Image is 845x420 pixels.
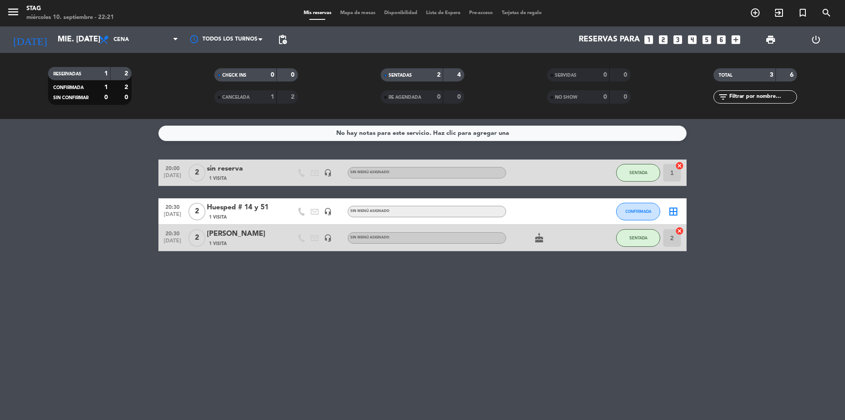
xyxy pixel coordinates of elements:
span: 1 Visita [209,240,227,247]
span: CONFIRMADA [625,209,651,214]
strong: 2 [125,84,130,90]
span: RE AGENDADA [389,95,421,100]
i: looks_6 [716,34,727,45]
i: headset_mic [324,234,332,242]
strong: 0 [271,72,274,78]
i: headset_mic [324,208,332,216]
span: CONFIRMADA [53,85,84,90]
span: 20:30 [162,228,184,238]
span: SIN CONFIRMAR [53,96,88,100]
button: CONFIRMADA [616,203,660,220]
span: 2 [188,203,206,220]
span: SERVIDAS [555,73,577,78]
span: Sin menú asignado [350,171,389,174]
span: 1 Visita [209,175,227,182]
span: [DATE] [162,238,184,248]
strong: 2 [125,71,130,77]
span: 1 Visita [209,214,227,221]
strong: 2 [437,72,441,78]
i: looks_two [658,34,669,45]
span: Mapa de mesas [336,11,380,15]
span: SENTADA [629,235,647,240]
i: menu [7,5,20,19]
i: arrow_drop_down [82,34,92,45]
strong: 6 [790,72,795,78]
i: search [821,7,832,18]
strong: 1 [104,71,108,77]
i: turned_in_not [797,7,808,18]
strong: 2 [291,94,296,100]
div: sin reserva [207,163,282,175]
i: cancel [675,227,684,235]
span: 2 [188,229,206,247]
i: power_settings_new [811,34,821,45]
span: NO SHOW [555,95,577,100]
span: Pre-acceso [465,11,497,15]
strong: 0 [603,94,607,100]
i: looks_3 [672,34,683,45]
i: looks_5 [701,34,713,45]
strong: 4 [457,72,463,78]
span: 20:00 [162,163,184,173]
strong: 3 [770,72,773,78]
strong: 0 [457,94,463,100]
i: looks_one [643,34,654,45]
span: 2 [188,164,206,182]
span: pending_actions [277,34,288,45]
span: SENTADAS [389,73,412,78]
strong: 0 [437,94,441,100]
i: border_all [668,206,679,217]
button: SENTADA [616,164,660,182]
strong: 1 [104,84,108,90]
div: LOG OUT [793,26,838,53]
i: filter_list [718,92,728,102]
span: 20:30 [162,201,184,212]
i: cake [534,233,544,243]
div: No hay notas para este servicio. Haz clic para agregar una [336,128,509,138]
span: TOTAL [719,73,732,78]
strong: 0 [624,94,629,100]
span: print [765,34,776,45]
strong: 0 [603,72,607,78]
strong: 0 [104,94,108,100]
button: SENTADA [616,229,660,247]
span: Lista de Espera [422,11,465,15]
span: Disponibilidad [380,11,422,15]
span: [DATE] [162,173,184,183]
div: miércoles 10. septiembre - 22:21 [26,13,114,22]
i: add_box [730,34,742,45]
strong: 0 [291,72,296,78]
span: Reservas para [579,35,640,44]
span: Cena [114,37,129,43]
button: menu [7,5,20,22]
div: Huesped # 14 y 51 [207,202,282,213]
span: [DATE] [162,212,184,222]
input: Filtrar por nombre... [728,92,797,102]
span: Sin menú asignado [350,236,389,239]
i: cancel [675,161,684,170]
span: CHECK INS [222,73,246,78]
i: [DATE] [7,30,53,49]
i: looks_4 [687,34,698,45]
span: RESERVADAS [53,72,81,76]
span: SENTADA [629,170,647,175]
div: STAG [26,4,114,13]
i: exit_to_app [774,7,784,18]
span: Mis reservas [299,11,336,15]
strong: 0 [624,72,629,78]
strong: 1 [271,94,274,100]
span: CANCELADA [222,95,250,100]
div: [PERSON_NAME] [207,228,282,240]
strong: 0 [125,94,130,100]
i: add_circle_outline [750,7,760,18]
span: Sin menú asignado [350,209,389,213]
span: Tarjetas de regalo [497,11,546,15]
i: headset_mic [324,169,332,177]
